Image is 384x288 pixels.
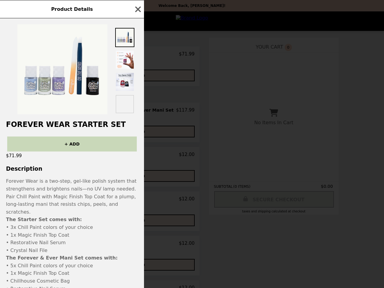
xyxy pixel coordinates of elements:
p: • 3x Chill Paint colors of your choice • 1x Magic Finish Top Coat • Restorative Nail Serum • Crys... [6,216,138,254]
button: + ADD [7,136,137,151]
strong: The Starter Set comes with: [6,217,82,222]
span: Product Details [51,6,93,12]
img: 3 Pack [17,24,107,114]
img: Thumbnail 3 [115,72,134,91]
p: Forever Wear is a two-step, gel-like polish system that strengthens and brightens nails—no UV lam... [6,177,138,216]
img: Thumbnail 1 [115,28,134,47]
img: Thumbnail 2 [115,50,134,69]
img: Thumbnail 4 [115,94,134,114]
strong: The Forever & Ever Mani Set comes with: [6,255,118,261]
